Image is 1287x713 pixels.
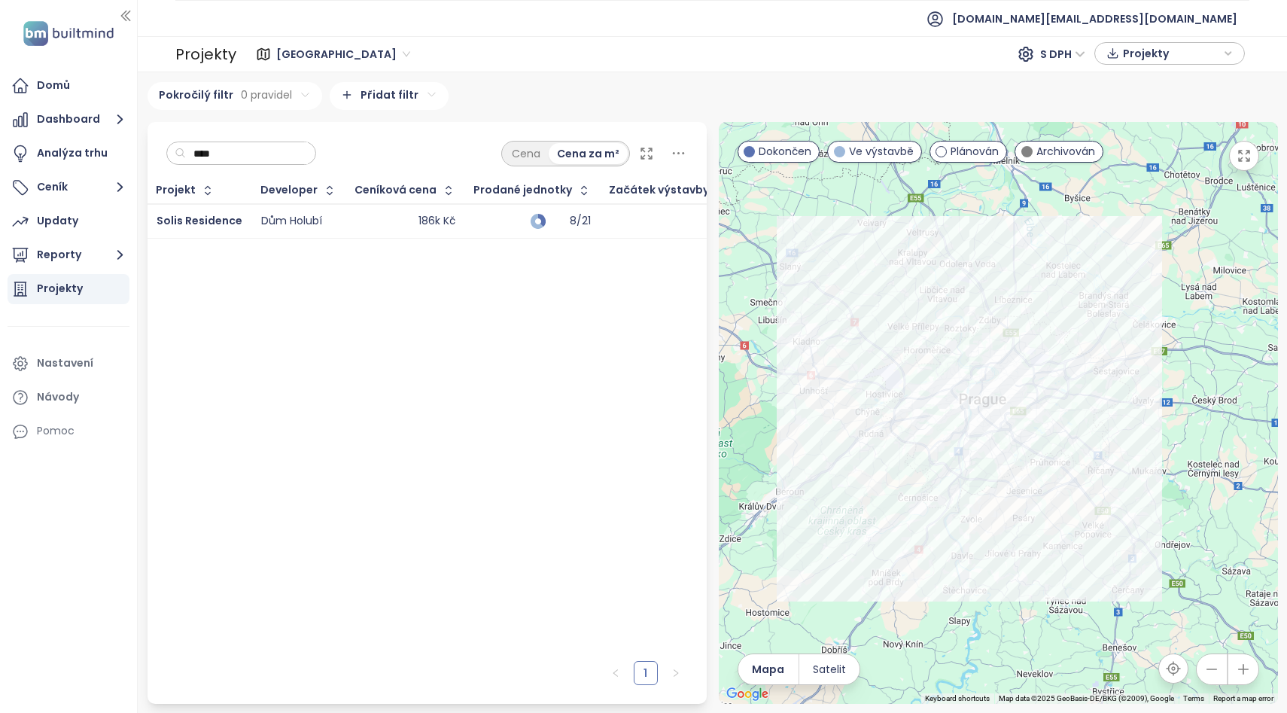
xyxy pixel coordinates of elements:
[723,684,772,704] a: Open this area in Google Maps (opens a new window)
[671,669,680,678] span: right
[37,279,83,298] div: Projekty
[723,684,772,704] img: Google
[37,212,78,230] div: Updaty
[738,654,799,684] button: Mapa
[8,105,129,135] button: Dashboard
[549,143,628,164] div: Cena za m²
[8,206,129,236] a: Updaty
[1103,42,1237,65] div: button
[260,185,318,195] div: Developer
[634,662,657,684] a: 1
[813,661,846,678] span: Satelit
[261,215,322,228] div: Dům Holubí
[925,693,990,704] button: Keyboard shortcuts
[1123,42,1220,65] span: Projekty
[175,39,236,69] div: Projekty
[1213,694,1273,702] a: Report a map error
[1040,43,1085,66] span: S DPH
[330,82,449,110] div: Přidat filtr
[849,143,914,160] span: Ve výstavbě
[759,143,811,160] span: Dokončen
[609,185,709,195] div: Začátek výstavby
[504,143,549,164] div: Cena
[8,274,129,304] a: Projekty
[8,172,129,203] button: Ceník
[8,240,129,270] button: Reporty
[37,76,70,95] div: Domů
[148,82,322,110] div: Pokročilý filtr
[634,661,658,685] li: 1
[999,694,1174,702] span: Map data ©2025 GeoBasis-DE/BKG (©2009), Google
[157,213,242,228] a: Solis Residence
[604,661,628,685] button: left
[418,215,455,228] div: 186k Kč
[799,654,860,684] button: Satelit
[1036,143,1095,160] span: Archivován
[156,185,196,195] div: Projekt
[8,416,129,446] div: Pomoc
[604,661,628,685] li: Předchozí strana
[951,143,999,160] span: Plánován
[473,185,572,195] span: Prodané jednotky
[1183,694,1204,702] a: Terms (opens in new tab)
[664,661,688,685] button: right
[752,661,784,678] span: Mapa
[952,1,1237,37] span: [DOMAIN_NAME][EMAIL_ADDRESS][DOMAIN_NAME]
[241,87,292,103] span: 0 pravidel
[354,185,437,195] div: Ceníková cena
[37,388,79,407] div: Návody
[664,661,688,685] li: Následující strana
[553,216,591,226] div: 8/21
[37,144,108,163] div: Analýza trhu
[8,349,129,379] a: Nastavení
[19,18,118,49] img: logo
[37,354,93,373] div: Nastavení
[8,71,129,101] a: Domů
[611,669,620,678] span: left
[8,139,129,169] a: Analýza trhu
[37,422,75,440] div: Pomoc
[8,382,129,413] a: Návody
[276,43,410,66] span: Praha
